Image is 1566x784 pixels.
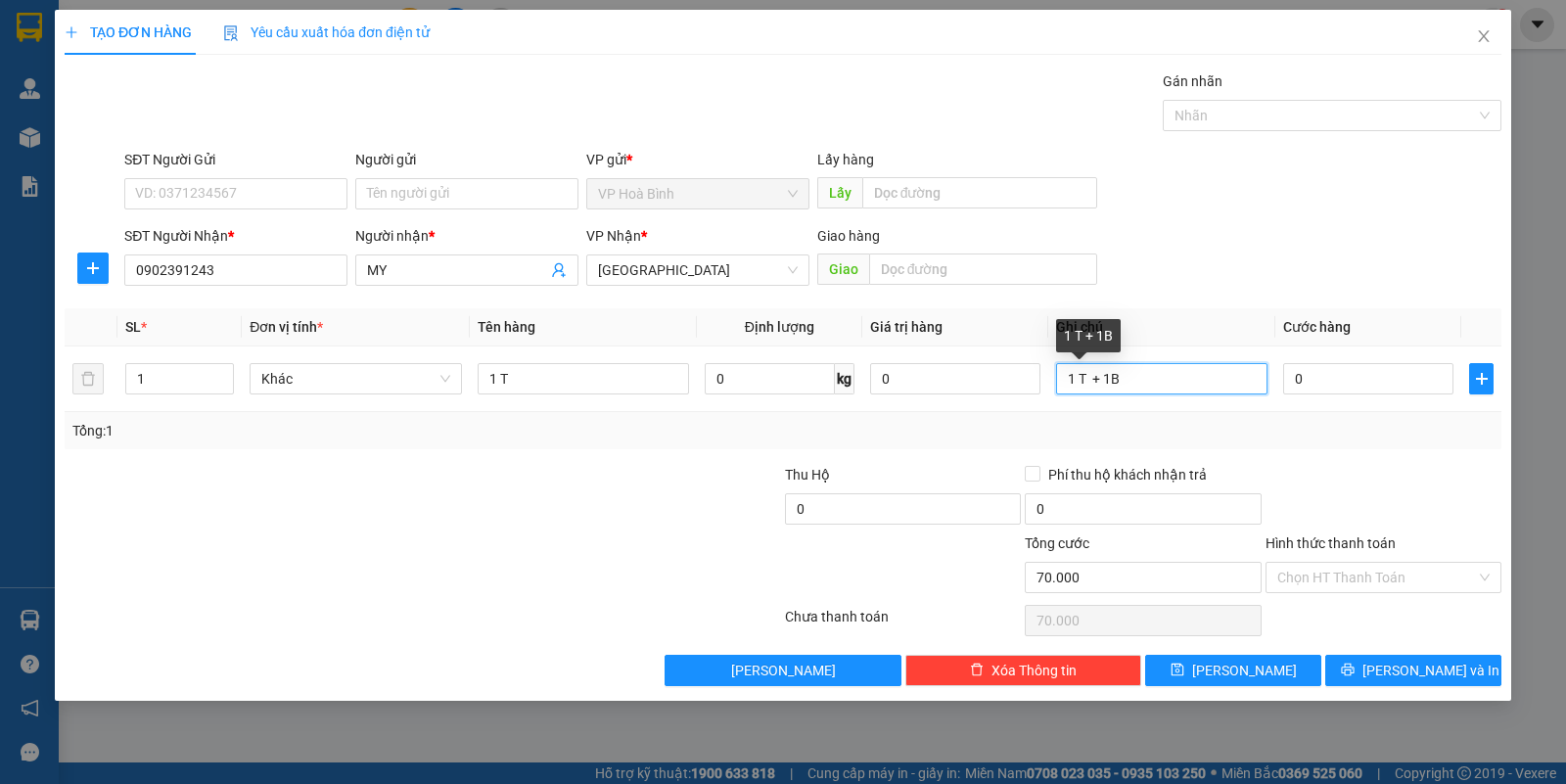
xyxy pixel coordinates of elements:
[223,24,430,40] span: Yêu cầu xuất hóa đơn điện tử
[835,363,854,394] span: kg
[551,262,567,278] span: user-add
[785,467,830,483] span: Thu Hộ
[113,71,128,87] span: phone
[113,13,260,37] b: Nhà Xe Hà My
[125,319,141,335] span: SL
[1362,660,1499,681] span: [PERSON_NAME] và In
[261,364,449,393] span: Khác
[745,319,814,335] span: Định lượng
[817,152,874,167] span: Lấy hàng
[970,663,984,678] span: delete
[1171,663,1184,678] span: save
[1056,363,1267,394] input: Ghi Chú
[72,420,606,441] div: Tổng: 1
[65,24,192,40] span: TẠO ĐƠN HÀNG
[783,606,1023,640] div: Chưa thanh toán
[1456,10,1511,65] button: Close
[586,228,641,244] span: VP Nhận
[355,149,578,170] div: Người gửi
[817,254,869,285] span: Giao
[869,254,1098,285] input: Dọc đường
[77,253,109,284] button: plus
[9,122,227,155] b: GỬI : VP Hoà Bình
[1056,319,1121,352] div: 1 T + 1B
[598,179,798,208] span: VP Hoà Bình
[1266,535,1396,551] label: Hình thức thanh toán
[1145,655,1321,686] button: save[PERSON_NAME]
[991,660,1077,681] span: Xóa Thông tin
[586,149,809,170] div: VP gửi
[1470,371,1493,387] span: plus
[1048,308,1275,346] th: Ghi chú
[478,319,535,335] span: Tên hàng
[731,660,836,681] span: [PERSON_NAME]
[1341,663,1355,678] span: printer
[65,25,78,39] span: plus
[1469,363,1494,394] button: plus
[78,260,108,276] span: plus
[1192,660,1297,681] span: [PERSON_NAME]
[817,228,880,244] span: Giao hàng
[9,68,373,92] li: 0946 508 595
[598,255,798,285] span: Sài Gòn
[9,43,373,68] li: 995 [PERSON_NAME]
[905,655,1141,686] button: deleteXóa Thông tin
[223,25,239,41] img: icon
[72,363,104,394] button: delete
[1163,73,1222,89] label: Gán nhãn
[817,177,862,208] span: Lấy
[478,363,689,394] input: VD: Bàn, Ghế
[1325,655,1501,686] button: printer[PERSON_NAME] và In
[113,47,128,63] span: environment
[124,225,347,247] div: SĐT Người Nhận
[862,177,1098,208] input: Dọc đường
[1040,464,1215,485] span: Phí thu hộ khách nhận trả
[355,225,578,247] div: Người nhận
[124,149,347,170] div: SĐT Người Gửi
[870,363,1040,394] input: 0
[1283,319,1351,335] span: Cước hàng
[665,655,900,686] button: [PERSON_NAME]
[1476,28,1492,44] span: close
[870,319,943,335] span: Giá trị hàng
[250,319,323,335] span: Đơn vị tính
[1025,535,1089,551] span: Tổng cước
